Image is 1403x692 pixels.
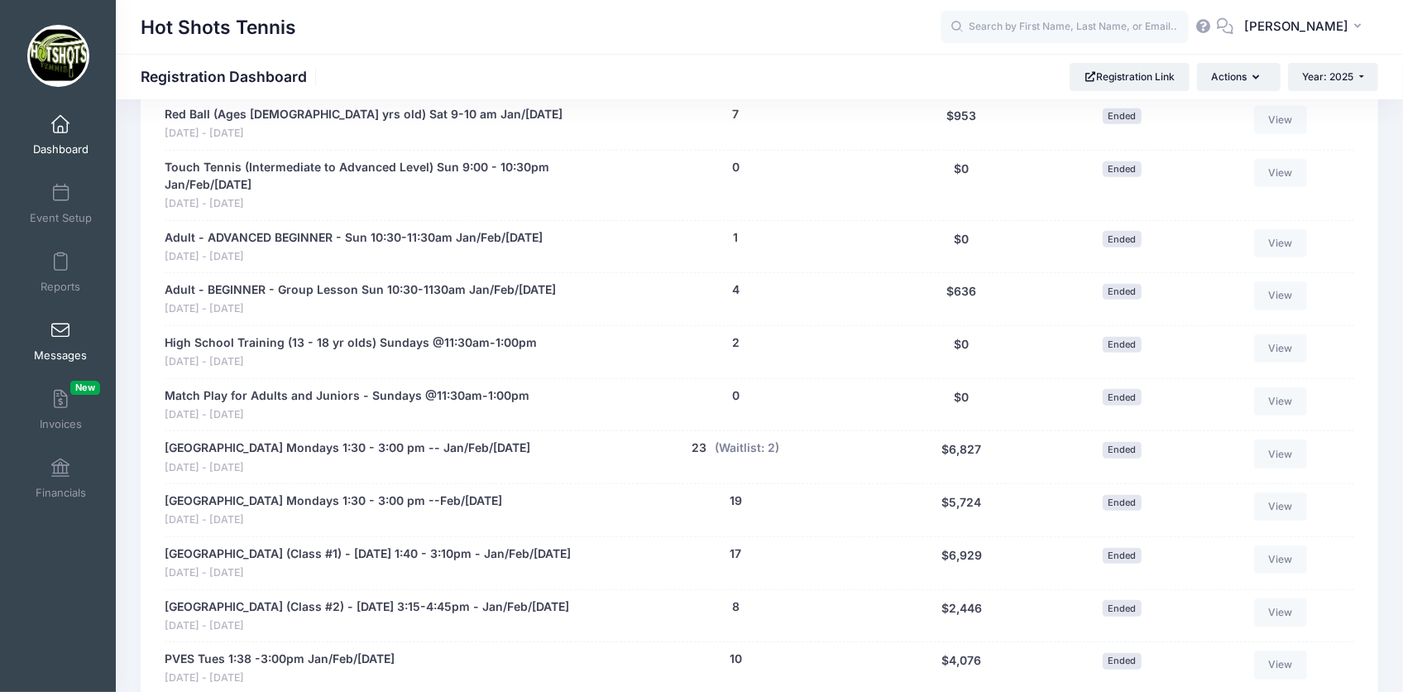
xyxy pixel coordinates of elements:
button: 0 [732,387,740,405]
button: 1 [733,229,738,247]
span: Messages [34,348,87,363]
button: 17 [730,545,741,563]
img: Hot Shots Tennis [27,25,89,87]
a: [GEOGRAPHIC_DATA] (Class #1) - [DATE] 1:40 - 3:10pm - Jan/Feb/[DATE] [165,545,571,563]
span: [DATE] - [DATE] [165,670,395,686]
a: [GEOGRAPHIC_DATA] (Class #2) - [DATE] 3:15-4:45pm - Jan/Feb/[DATE] [165,598,569,616]
button: 23 [692,440,706,457]
a: Red Ball (Ages [DEMOGRAPHIC_DATA] yrs old) Sat 9-10 am Jan/[DATE] [165,106,563,123]
span: Ended [1103,653,1142,669]
a: View [1254,106,1307,134]
span: New [70,381,100,395]
span: Year: 2025 [1303,70,1354,83]
button: [PERSON_NAME] [1233,8,1378,46]
button: 10 [730,651,742,668]
span: Ended [1103,495,1142,511]
span: [DATE] - [DATE] [165,196,585,212]
span: Ended [1103,442,1142,458]
a: Match Play for Adults and Juniors - Sundays @11:30am-1:00pm [165,387,529,405]
button: 0 [732,159,740,176]
div: $953 [879,106,1045,142]
a: View [1254,493,1307,521]
a: [GEOGRAPHIC_DATA] Mondays 1:30 - 3:00 pm -- Jan/Feb/[DATE] [165,440,530,457]
a: Adult - BEGINNER - Group Lesson Sun 10:30-1130am Jan/Feb/[DATE] [165,281,556,299]
a: High School Training (13 - 18 yr olds) Sundays @11:30am-1:00pm [165,334,537,352]
a: Financials [22,449,100,507]
span: [DATE] - [DATE] [165,249,543,265]
span: Ended [1103,548,1142,564]
span: Ended [1103,337,1142,353]
a: View [1254,229,1307,257]
button: Actions [1197,63,1280,91]
a: Touch Tennis (Intermediate to Advanced Level) Sun 9:00 - 10:30pm Jan/Feb/[DATE] [165,159,585,194]
a: View [1254,545,1307,574]
a: View [1254,598,1307,627]
button: 8 [732,598,740,616]
button: 2 [732,334,740,352]
input: Search by First Name, Last Name, or Email... [941,11,1189,44]
span: [DATE] - [DATE] [165,407,529,423]
span: [PERSON_NAME] [1244,17,1348,36]
a: Reports [22,243,100,301]
a: PVES Tues 1:38 -3:00pm Jan/Feb/[DATE] [165,651,395,668]
div: $0 [879,387,1045,423]
span: Ended [1103,108,1142,124]
div: $5,724 [879,493,1045,528]
a: [GEOGRAPHIC_DATA] Mondays 1:30 - 3:00 pm --Feb/[DATE] [165,493,502,510]
a: Event Setup [22,175,100,233]
a: InvoicesNew [22,381,100,439]
button: 4 [732,281,740,299]
a: View [1254,281,1307,310]
button: 7 [732,106,739,123]
h1: Hot Shots Tennis [141,8,296,46]
span: Financials [36,486,86,500]
span: Invoices [40,417,82,431]
h1: Registration Dashboard [141,68,321,85]
span: [DATE] - [DATE] [165,460,530,476]
button: (Waitlist: 2) [715,440,779,457]
span: [DATE] - [DATE] [165,512,502,528]
button: 19 [730,493,742,510]
a: Registration Link [1070,63,1190,91]
span: Ended [1103,161,1142,177]
a: View [1254,387,1307,416]
span: Ended [1103,284,1142,300]
button: Year: 2025 [1288,63,1378,91]
span: Ended [1103,389,1142,405]
div: $636 [879,281,1045,317]
div: $0 [879,159,1045,212]
span: Reports [41,280,80,294]
span: [DATE] - [DATE] [165,126,563,142]
div: $6,929 [879,545,1045,581]
span: [DATE] - [DATE] [165,354,537,370]
span: [DATE] - [DATE] [165,618,569,634]
a: Dashboard [22,106,100,164]
span: Event Setup [30,211,92,225]
span: [DATE] - [DATE] [165,565,571,581]
div: $6,827 [879,440,1045,475]
div: $4,076 [879,651,1045,686]
a: View [1254,334,1307,363]
span: Dashboard [33,142,89,156]
a: Messages [22,312,100,370]
a: Adult - ADVANCED BEGINNER - Sun 10:30-11:30am Jan/Feb/[DATE] [165,229,543,247]
a: View [1254,651,1307,679]
div: $0 [879,229,1045,265]
a: View [1254,440,1307,468]
a: View [1254,159,1307,187]
div: $0 [879,334,1045,370]
span: Ended [1103,231,1142,247]
span: Ended [1103,600,1142,616]
span: [DATE] - [DATE] [165,301,556,317]
div: $2,446 [879,598,1045,634]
